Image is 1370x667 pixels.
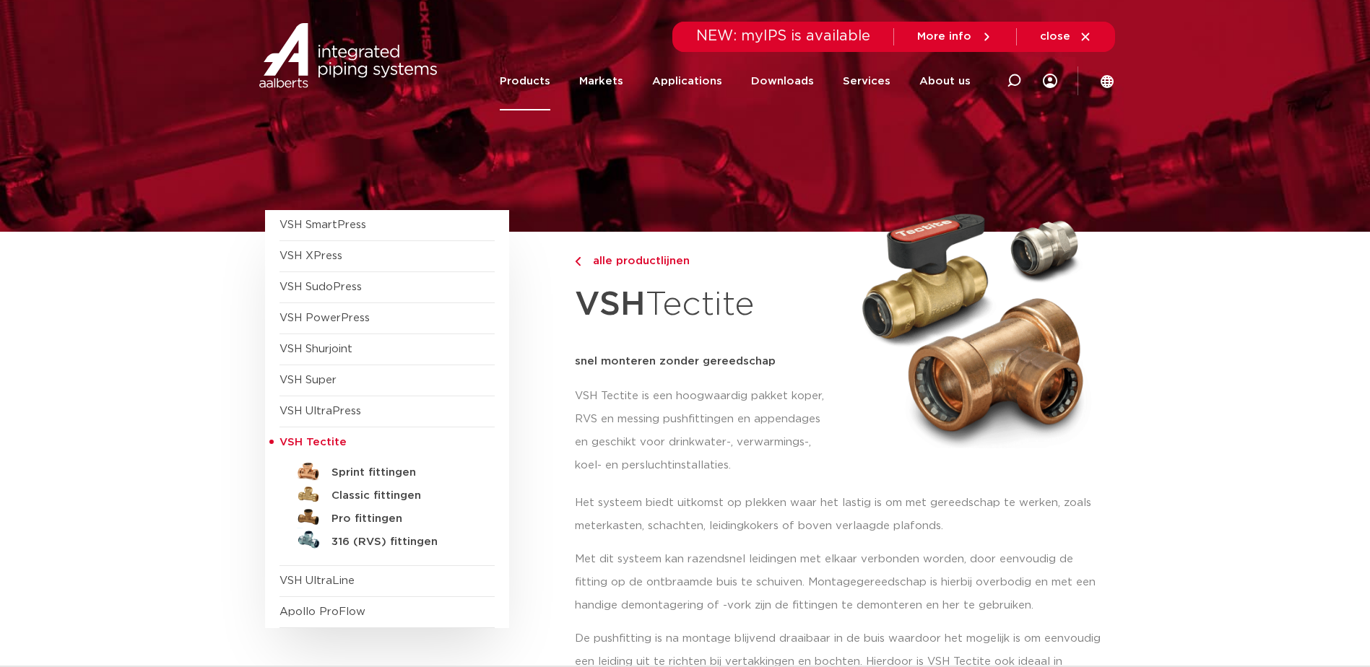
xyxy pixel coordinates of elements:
[279,481,495,505] a: Classic fittingen
[575,492,1106,538] p: Het systeem biedt uitkomst op plekken waar het lastig is om met gereedschap te werken, zoals mete...
[279,406,361,417] a: VSH UltraPress
[279,505,495,528] a: Pro fittingen
[575,385,836,477] p: VSH Tectite is een hoogwaardig pakket koper, RVS en messing pushfittingen en appendages en geschi...
[919,52,971,110] a: About us
[652,52,722,110] a: Applications
[331,466,474,479] h5: Sprint fittingen
[279,575,355,586] a: VSH UltraLine
[279,437,347,448] span: VSH Tectite
[579,52,623,110] a: Markets
[279,219,366,230] a: VSH SmartPress
[500,52,971,110] nav: Menu
[751,52,814,110] a: Downloads
[279,250,342,261] a: VSH XPress
[575,356,776,367] strong: snel monteren zonder gereedschap
[575,288,646,321] strong: VSH
[279,458,495,481] a: Sprint fittingen
[331,489,474,502] h5: Classic fittingen
[500,52,550,110] a: Products
[279,282,362,292] a: VSH SudoPress
[331,536,474,549] h5: 316 (RVS) fittingen
[279,344,352,354] a: VSH Shurjoint
[279,313,370,323] a: VSH PowerPress
[917,31,971,42] span: More info
[331,513,474,526] h5: Pro fittingen
[584,256,690,266] span: alle productlijnen
[1040,30,1092,43] a: close
[917,30,993,43] a: More info
[575,257,581,266] img: chevron-right.svg
[575,548,1106,617] p: Met dit systeem kan razendsnel leidingen met elkaar verbonden worden, door eenvoudig de fitting o...
[279,606,365,617] a: Apollo ProFlow
[1043,52,1057,110] div: my IPS
[279,528,495,551] a: 316 (RVS) fittingen
[575,253,836,270] a: alle productlijnen
[696,29,870,43] span: NEW: myIPS is available
[279,375,337,385] a: VSH Super
[575,277,836,333] h1: Tectite
[843,52,890,110] a: Services
[1040,31,1070,42] span: close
